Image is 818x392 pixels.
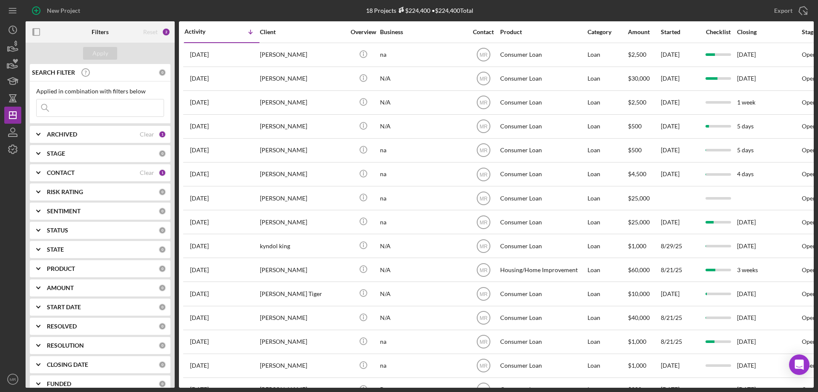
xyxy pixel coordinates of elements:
div: [PERSON_NAME] [260,258,345,281]
div: Loan [588,67,627,90]
text: MR [479,76,487,82]
div: Activity [184,28,222,35]
button: MR [4,371,21,388]
div: Housing/Home Improvement [500,258,585,281]
text: MR [479,195,487,201]
b: STAGE [47,150,65,157]
div: Consumer Loan [500,354,585,377]
div: na [380,211,465,233]
time: 2025-09-12 20:42 [190,51,209,58]
text: MR [479,363,487,369]
time: [DATE] [737,75,756,82]
div: 0 [158,361,166,369]
div: [DATE] [661,91,699,114]
b: SEARCH FILTER [32,69,75,76]
div: 0 [158,188,166,196]
b: Filters [92,29,109,35]
div: 0 [158,207,166,215]
div: Business [380,29,465,35]
span: $25,000 [628,218,650,226]
div: 0 [158,303,166,311]
time: [DATE] [737,51,756,58]
div: Consumer Loan [500,67,585,90]
div: 0 [158,284,166,292]
div: [PERSON_NAME] [260,331,345,353]
time: 2025-09-10 11:31 [190,147,209,154]
b: STATUS [47,227,68,234]
div: Applied in combination with filters below [36,88,164,95]
div: Consumer Loan [500,91,585,114]
div: Consumer Loan [500,211,585,233]
div: N/A [380,235,465,257]
div: Loan [588,211,627,233]
div: Open Intercom Messenger [789,354,809,375]
b: RESOLVED [47,323,77,330]
div: N/A [380,115,465,138]
div: na [380,44,465,66]
div: Consumer Loan [500,331,585,353]
span: $1,000 [628,338,646,345]
div: na [380,163,465,186]
span: $30,000 [628,75,650,82]
button: New Project [26,2,89,19]
text: MR [479,124,487,130]
span: $500 [628,122,642,130]
div: Loan [588,163,627,186]
time: 2025-09-05 15:05 [190,195,209,202]
time: [DATE] [737,338,756,345]
text: MR [479,219,487,225]
div: Export [774,2,792,19]
div: Loan [588,91,627,114]
div: Overview [347,29,379,35]
time: [DATE] [737,314,756,321]
div: [DATE] [661,163,699,186]
b: SENTIMENT [47,208,81,215]
div: N/A [380,91,465,114]
time: 2025-09-09 13:25 [190,171,209,177]
div: Loan [588,235,627,257]
b: ARCHIVED [47,131,77,138]
text: MR [479,148,487,154]
div: 8/29/25 [661,235,699,257]
b: AMOUNT [47,285,74,291]
b: PRODUCT [47,265,75,272]
b: CONTACT [47,169,75,176]
div: 18 Projects • $224,400 Total [366,7,473,14]
div: [PERSON_NAME] [260,91,345,114]
div: [PERSON_NAME] [260,115,345,138]
text: MR [10,377,16,382]
div: 2 [162,28,170,36]
time: [DATE] [737,218,756,226]
span: $4,500 [628,170,646,177]
span: $1,000 [628,362,646,369]
time: [DATE] [737,242,756,250]
button: Apply [83,47,117,60]
div: Started [661,29,699,35]
div: Checklist [700,29,736,35]
time: 2025-09-10 21:04 [190,123,209,130]
div: Client [260,29,345,35]
div: Consumer Loan [500,139,585,162]
text: MR [479,291,487,297]
span: $500 [628,146,642,154]
div: Consumer Loan [500,163,585,186]
div: Loan [588,139,627,162]
time: 2025-09-12 13:53 [190,75,209,82]
div: Contact [467,29,499,35]
div: 0 [158,246,166,253]
div: 8/21/25 [661,331,699,353]
div: N/A [380,282,465,305]
div: na [380,139,465,162]
div: [DATE] [661,44,699,66]
b: CLOSING DATE [47,361,88,368]
div: New Project [47,2,80,19]
div: na [380,331,465,353]
time: 4 days [737,170,754,177]
div: 0 [158,226,166,234]
time: [DATE] [737,362,756,369]
div: Loan [588,354,627,377]
text: MR [479,267,487,273]
div: Consumer Loan [500,282,585,305]
div: $224,400 [396,7,430,14]
div: 1 [158,169,166,177]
